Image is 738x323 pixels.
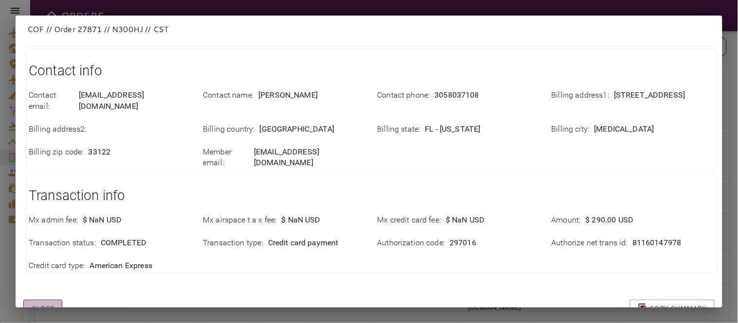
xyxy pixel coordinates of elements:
p: Authorization code : [378,238,445,249]
p: [GEOGRAPHIC_DATA] [260,124,335,135]
p: $ NaN USD [446,215,485,226]
p: FL - [US_STATE] [425,124,481,135]
p: Billing zip code : [29,147,84,158]
p: COF // Order 27871 // N300HJ // CST [27,23,711,35]
p: Mx admin fee : [29,215,78,226]
p: Transaction type : [203,238,263,249]
p: Contact email : [29,90,74,112]
p: 33122 [89,147,111,158]
p: [EMAIL_ADDRESS][DOMAIN_NAME] [254,147,365,169]
button: Close [23,300,62,318]
p: [STREET_ADDRESS] [614,90,685,101]
p: [MEDICAL_DATA] [594,124,654,135]
p: 297016 [450,238,476,249]
p: Billing address2 : [29,124,87,135]
p: 81160147978 [632,238,682,249]
p: Credit card type : [29,260,85,272]
button: Copy summary [630,300,715,318]
p: Billing state : [378,124,420,135]
p: Billing country : [203,124,254,135]
p: Billing city : [552,124,590,135]
p: Mx credit card fee : [378,215,441,226]
p: Amount : [552,215,581,226]
p: [EMAIL_ADDRESS][DOMAIN_NAME] [79,90,191,112]
p: COMPLETED [101,238,146,249]
p: $ NaN USD [83,215,122,226]
p: American Express [90,260,152,272]
h1: Contact info [29,61,714,81]
p: Contact name : [203,90,253,101]
h1: Transaction info [29,186,714,205]
p: $ 290.00 USD [586,215,634,226]
p: Contact phone : [378,90,430,101]
p: 3058037108 [435,90,480,101]
p: $ NaN USD [282,215,321,226]
p: Authorize net trans id : [552,238,628,249]
p: [PERSON_NAME] [258,90,318,101]
p: Member email : [203,147,249,169]
p: Transaction status : [29,238,96,249]
p: Mx airspace t a x fee : [203,215,276,226]
p: Credit card payment [268,238,339,249]
p: Billing address1 : [552,90,610,101]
